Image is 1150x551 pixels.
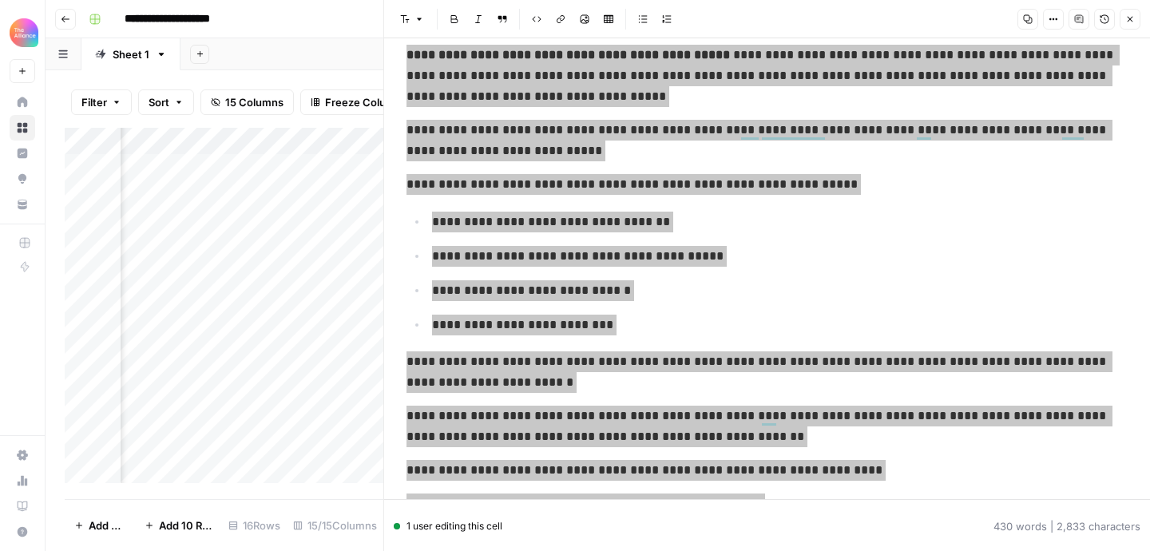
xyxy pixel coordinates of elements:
[394,519,502,533] div: 1 user editing this cell
[300,89,418,115] button: Freeze Columns
[10,89,35,115] a: Home
[10,494,35,519] a: Learning Hub
[138,89,194,115] button: Sort
[10,468,35,494] a: Usage
[81,38,180,70] a: Sheet 1
[10,192,35,217] a: Your Data
[10,13,35,53] button: Workspace: Alliance
[89,517,125,533] span: Add Row
[113,46,149,62] div: Sheet 1
[225,94,284,110] span: 15 Columns
[10,519,35,545] button: Help + Support
[159,517,213,533] span: Add 10 Rows
[325,94,407,110] span: Freeze Columns
[65,513,135,538] button: Add Row
[10,115,35,141] a: Browse
[287,513,383,538] div: 15/15 Columns
[993,518,1140,534] div: 430 words | 2,833 characters
[81,94,107,110] span: Filter
[135,513,223,538] button: Add 10 Rows
[10,166,35,192] a: Opportunities
[71,89,132,115] button: Filter
[149,94,169,110] span: Sort
[222,513,287,538] div: 16 Rows
[10,141,35,166] a: Insights
[10,442,35,468] a: Settings
[200,89,294,115] button: 15 Columns
[10,18,38,47] img: Alliance Logo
